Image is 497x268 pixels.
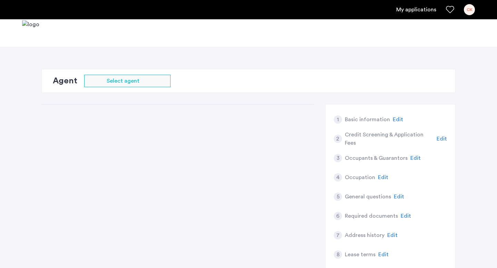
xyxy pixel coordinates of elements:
[334,173,342,182] div: 4
[378,252,389,257] span: Edit
[345,250,376,259] h5: Lease terms
[464,4,475,15] div: CK
[22,20,39,46] a: Cazamio logo
[345,115,390,124] h5: Basic information
[345,212,398,220] h5: Required documents
[410,155,421,161] span: Edit
[334,193,342,201] div: 5
[334,154,342,162] div: 3
[401,213,411,219] span: Edit
[334,115,342,124] div: 1
[334,212,342,220] div: 6
[53,75,77,87] h2: Agent
[396,6,436,14] a: My application
[345,173,375,182] h5: Occupation
[345,131,434,147] h5: Credit Screening & Application Fees
[387,233,398,238] span: Edit
[394,194,404,199] span: Edit
[393,117,403,122] span: Edit
[334,135,342,143] div: 2
[437,136,447,142] span: Edit
[446,6,454,14] a: Favorites
[378,175,388,180] span: Edit
[334,250,342,259] div: 8
[334,231,342,239] div: 7
[345,193,391,201] h5: General questions
[345,231,384,239] h5: Address history
[345,154,408,162] h5: Occupants & Guarantors
[22,20,39,46] img: logo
